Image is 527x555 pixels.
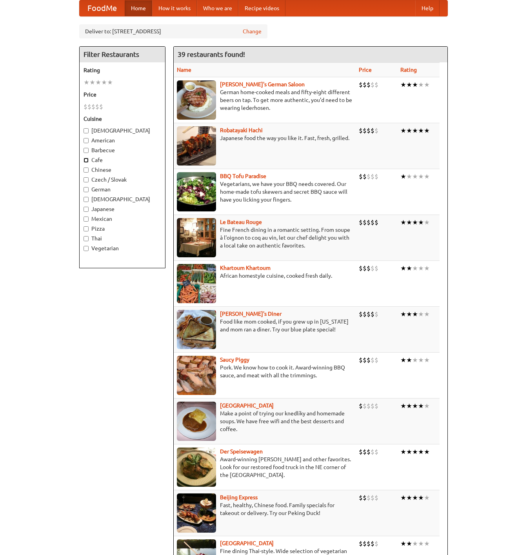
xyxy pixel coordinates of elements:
b: BBQ Tofu Paradise [220,173,266,179]
a: FoodMe [80,0,125,16]
a: Beijing Express [220,494,258,500]
label: Mexican [84,215,161,223]
li: $ [359,218,363,227]
li: $ [84,102,87,111]
li: ★ [424,80,430,89]
li: ★ [412,310,418,318]
li: $ [99,102,103,111]
li: ★ [418,80,424,89]
li: $ [363,448,367,456]
li: ★ [406,539,412,548]
li: ★ [400,310,406,318]
li: $ [367,402,371,410]
li: $ [359,356,363,364]
a: How it works [152,0,197,16]
li: ★ [400,448,406,456]
li: ★ [418,539,424,548]
input: Barbecue [84,148,89,153]
input: American [84,138,89,143]
li: $ [367,493,371,502]
li: ★ [418,218,424,227]
input: Mexican [84,217,89,222]
li: $ [374,356,378,364]
h4: Filter Restaurants [80,47,165,62]
p: Japanese food the way you like it. Fast, fresh, grilled. [177,134,353,142]
li: $ [371,310,374,318]
li: $ [371,264,374,273]
a: Name [177,67,191,73]
li: ★ [418,448,424,456]
a: [PERSON_NAME]'s German Saloon [220,81,305,87]
li: ★ [418,310,424,318]
label: Chinese [84,166,161,174]
h5: Cuisine [84,115,161,123]
li: ★ [400,218,406,227]
p: Vegetarians, we have your BBQ needs covered. Our home-made tofu skewers and secret BBQ sauce will... [177,180,353,204]
li: $ [371,539,374,548]
p: German home-cooked meals and fifty-eight different beers on tap. To get more authentic, you'd nee... [177,88,353,112]
li: $ [374,310,378,318]
li: $ [359,448,363,456]
a: Who we are [197,0,238,16]
h5: Price [84,91,161,98]
li: $ [374,172,378,181]
li: ★ [406,448,412,456]
b: [PERSON_NAME]'s Diner [220,311,282,317]
li: $ [367,264,371,273]
li: $ [367,126,371,135]
li: ★ [412,356,418,364]
img: czechpoint.jpg [177,402,216,441]
li: $ [367,310,371,318]
p: Award-winning [PERSON_NAME] and other favorites. Look for our restored food truck in the NE corne... [177,455,353,479]
li: $ [363,80,367,89]
label: [DEMOGRAPHIC_DATA] [84,127,161,135]
label: Cafe [84,156,161,164]
li: ★ [424,539,430,548]
li: $ [87,102,91,111]
li: ★ [107,78,113,87]
li: $ [367,218,371,227]
li: $ [374,126,378,135]
li: $ [363,356,367,364]
li: $ [91,102,95,111]
li: ★ [406,356,412,364]
p: Make a point of trying our knedlíky and homemade soups. We have free wifi and the best desserts a... [177,409,353,433]
li: ★ [424,356,430,364]
input: Japanese [84,207,89,212]
li: ★ [101,78,107,87]
li: $ [367,539,371,548]
li: ★ [406,126,412,135]
p: Food like mom cooked, if you grew up in [US_STATE] and mom ran a diner. Try our blue plate special! [177,318,353,333]
a: Saucy Piggy [220,357,249,363]
li: $ [359,264,363,273]
a: Rating [400,67,417,73]
li: $ [363,218,367,227]
li: ★ [412,80,418,89]
div: Deliver to: [STREET_ADDRESS] [79,24,267,38]
b: Le Bateau Rouge [220,219,262,225]
label: American [84,136,161,144]
input: Chinese [84,167,89,173]
li: $ [371,402,374,410]
li: $ [359,539,363,548]
img: bateaurouge.jpg [177,218,216,257]
li: $ [359,172,363,181]
input: [DEMOGRAPHIC_DATA] [84,128,89,133]
input: Cafe [84,158,89,163]
li: ★ [424,448,430,456]
input: Czech / Slovak [84,177,89,182]
li: ★ [424,493,430,502]
img: tofuparadise.jpg [177,172,216,211]
a: Recipe videos [238,0,285,16]
li: ★ [412,264,418,273]
li: $ [363,172,367,181]
input: Thai [84,236,89,241]
li: ★ [412,539,418,548]
input: Vegetarian [84,246,89,251]
li: ★ [400,264,406,273]
a: [GEOGRAPHIC_DATA] [220,540,274,546]
label: Czech / Slovak [84,176,161,184]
